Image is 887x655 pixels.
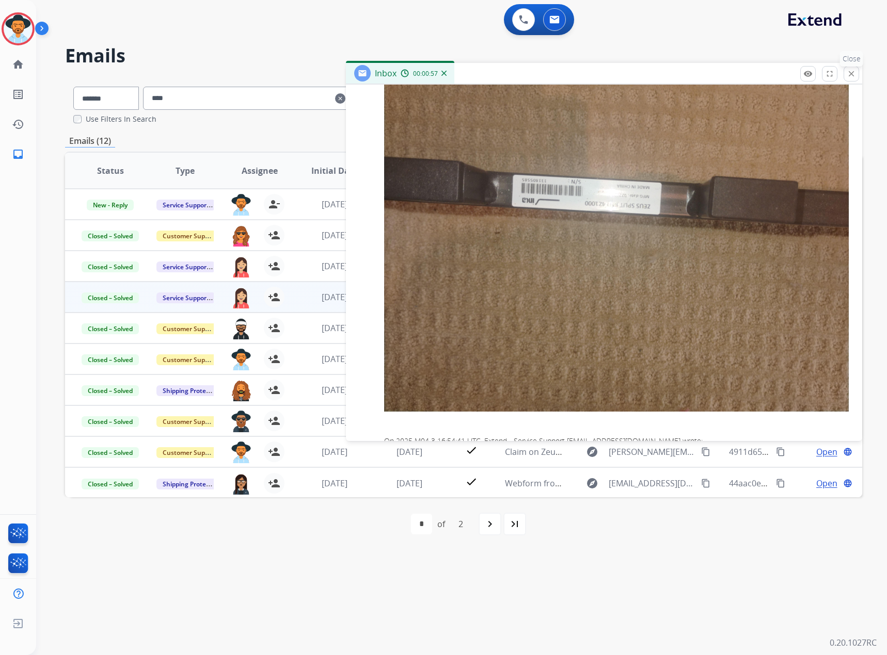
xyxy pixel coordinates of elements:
span: Customer Support [156,354,224,365]
p: Close [840,51,863,67]
span: Claim on Zeus Adjustable Base and Studio [PERSON_NAME] Mattress -Photos [505,446,803,457]
span: Closed – Solved [82,416,139,427]
mat-icon: person_add [268,446,280,458]
span: Initial Date [311,165,358,177]
div: 2 [450,514,471,534]
span: Service Support [156,200,215,210]
span: 4911d65b-73f3-49f0-ad9e-ee759c858d23 [729,446,885,457]
mat-icon: check [465,476,478,488]
p: 0.20.1027RC [830,636,877,649]
span: [DATE] [322,199,347,210]
span: 00:00:57 [413,70,438,78]
span: Closed – Solved [82,447,139,458]
mat-icon: person_add [268,353,280,365]
span: Customer Support [156,323,224,334]
img: agent-avatar [231,318,251,339]
img: agent-avatar [231,441,251,463]
span: [PERSON_NAME][EMAIL_ADDRESS][PERSON_NAME][DOMAIN_NAME] [609,446,696,458]
span: Type [176,165,195,177]
span: [DATE] [322,384,347,396]
mat-icon: list_alt [12,88,24,101]
img: agent-avatar [231,194,251,216]
mat-icon: history [12,118,24,130]
span: Assignee [242,165,278,177]
img: agent-avatar [231,225,251,247]
span: [DATE] [322,353,347,365]
img: agent-avatar [231,349,251,370]
span: [DATE] [322,322,347,334]
mat-icon: language [843,479,852,488]
span: Shipping Protection [156,385,227,396]
div: On 2025 M04 3 16:54:41 UTC, Extend - Service Support [EMAIL_ADDRESS][DOMAIN_NAME] wrote: [384,435,849,446]
label: Use Filters In Search [86,114,156,124]
span: Service Support [156,292,215,303]
img: agent-avatar [231,380,251,401]
mat-icon: person_add [268,477,280,489]
p: Emails (12) [65,135,115,148]
mat-icon: home [12,58,24,71]
button: Close [844,66,859,81]
mat-icon: person_add [268,260,280,272]
span: New - Reply [87,200,134,210]
img: avatar [4,14,33,43]
span: Closed – Solved [82,479,139,489]
mat-icon: person_add [268,415,280,427]
mat-icon: explore [586,477,598,489]
mat-icon: content_copy [701,447,710,456]
div: of [437,518,445,530]
span: Service Support [156,261,215,272]
mat-icon: fullscreen [825,69,834,78]
span: Status [97,165,124,177]
span: [DATE] [322,291,347,303]
span: Closed – Solved [82,323,139,334]
mat-icon: check [465,444,478,456]
span: [DATE] [322,260,347,272]
img: agent-avatar [231,256,251,277]
mat-icon: navigate_next [484,518,496,530]
mat-icon: person_add [268,322,280,334]
mat-icon: remove_red_eye [803,69,813,78]
mat-icon: inbox [12,148,24,160]
mat-icon: explore [586,446,598,458]
span: [DATE] [322,478,347,489]
mat-icon: person_add [268,291,280,303]
mat-icon: content_copy [776,447,785,456]
img: agent-avatar [231,473,251,495]
span: Closed – Solved [82,354,139,365]
mat-icon: content_copy [701,479,710,488]
span: [DATE] [397,478,422,489]
span: Closed – Solved [82,385,139,396]
img: agent-avatar [231,287,251,308]
mat-icon: content_copy [776,479,785,488]
mat-icon: last_page [509,518,521,530]
mat-icon: person_remove [268,198,280,210]
h2: Emails [65,45,862,66]
span: [EMAIL_ADDRESS][DOMAIN_NAME] [609,477,696,489]
mat-icon: clear [335,92,345,105]
mat-icon: language [843,447,852,456]
mat-icon: person_add [268,384,280,396]
span: [DATE] [397,446,422,457]
img: agent-avatar [231,411,251,432]
span: [DATE] [322,415,347,427]
mat-icon: person_add [268,229,280,241]
span: Customer Support [156,447,224,458]
span: Closed – Solved [82,231,139,241]
span: Open [816,477,837,489]
span: 44aac0e0-61bd-4564-932a-5b662afd11c8 [729,478,887,489]
span: Inbox [375,68,397,79]
mat-icon: close [847,69,856,78]
span: Customer Support [156,416,224,427]
span: Closed – Solved [82,261,139,272]
span: [DATE] [322,446,347,457]
span: Open [816,446,837,458]
span: Closed – Solved [82,292,139,303]
span: Customer Support [156,231,224,241]
span: Webform from [EMAIL_ADDRESS][DOMAIN_NAME] on [DATE] [505,478,739,489]
span: [DATE] [322,230,347,241]
span: Shipping Protection [156,479,227,489]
